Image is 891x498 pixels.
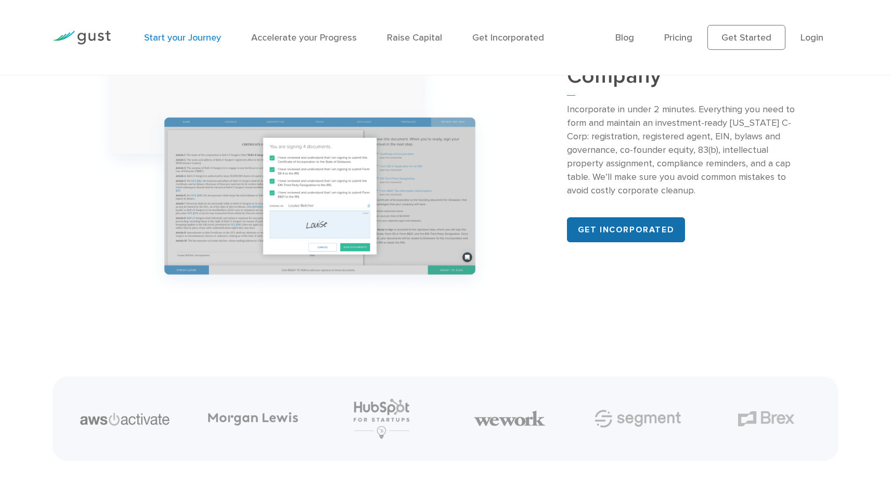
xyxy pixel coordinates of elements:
p: Incorporate in under 2 minutes. Everything you need to form and maintain an investment-ready [US_... [567,103,803,197]
img: We Work [474,410,546,427]
img: Morgan Lewis [208,412,298,426]
a: Get Incorporated [472,32,544,43]
a: Accelerate your Progress [251,32,357,43]
a: Pricing [664,32,692,43]
a: Raise Capital [387,32,442,43]
a: Blog [615,32,634,43]
img: Segment [594,401,682,437]
a: Get Started [707,25,785,50]
img: Gust Logo [53,31,111,45]
a: Start your Journey [144,32,221,43]
a: Get incorporated [567,217,686,242]
img: Hubspot [354,399,409,439]
img: Brex [738,411,794,426]
img: Aws [80,413,170,425]
a: Login [800,32,823,43]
